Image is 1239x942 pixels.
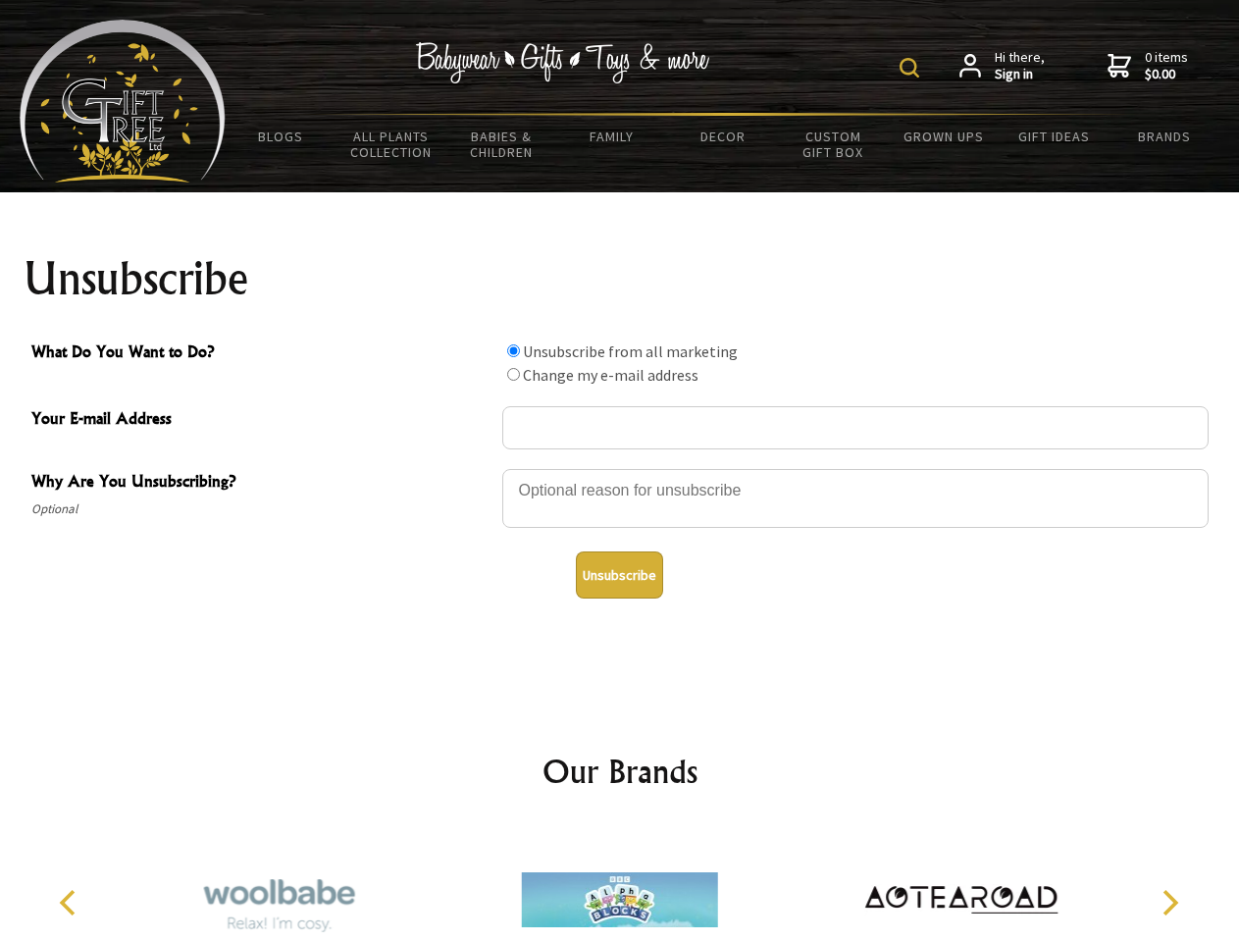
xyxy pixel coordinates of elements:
[446,116,557,173] a: Babies & Children
[24,255,1216,302] h1: Unsubscribe
[1110,116,1220,157] a: Brands
[778,116,889,173] a: Custom Gift Box
[576,551,663,599] button: Unsubscribe
[667,116,778,157] a: Decor
[1145,66,1188,83] strong: $0.00
[31,340,492,368] span: What Do You Want to Do?
[507,368,520,381] input: What Do You Want to Do?
[1108,49,1188,83] a: 0 items$0.00
[502,406,1209,449] input: Your E-mail Address
[999,116,1110,157] a: Gift Ideas
[336,116,447,173] a: All Plants Collection
[523,341,738,361] label: Unsubscribe from all marketing
[995,66,1045,83] strong: Sign in
[226,116,336,157] a: BLOGS
[507,344,520,357] input: What Do You Want to Do?
[31,497,492,521] span: Optional
[20,20,226,183] img: Babyware - Gifts - Toys and more...
[31,469,492,497] span: Why Are You Unsubscribing?
[1148,881,1191,924] button: Next
[31,406,492,435] span: Your E-mail Address
[502,469,1209,528] textarea: Why Are You Unsubscribing?
[557,116,668,157] a: Family
[900,58,919,78] img: product search
[39,748,1201,795] h2: Our Brands
[1145,48,1188,83] span: 0 items
[888,116,999,157] a: Grown Ups
[49,881,92,924] button: Previous
[523,365,698,385] label: Change my e-mail address
[995,49,1045,83] span: Hi there,
[959,49,1045,83] a: Hi there,Sign in
[416,42,710,83] img: Babywear - Gifts - Toys & more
